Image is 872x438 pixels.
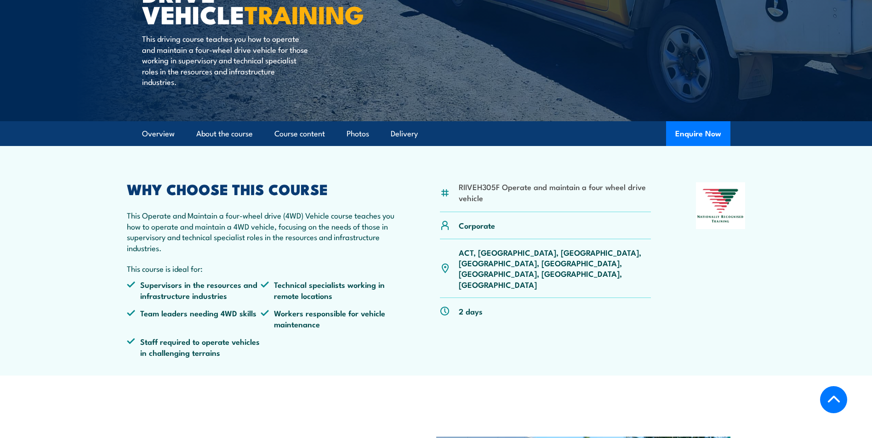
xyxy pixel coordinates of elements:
[459,181,651,203] li: RIIVEH305F Operate and maintain a four wheel drive vehicle
[142,33,310,87] p: This driving course teaches you how to operate and maintain a four-wheel drive vehicle for those ...
[347,122,369,146] a: Photos
[261,279,395,301] li: Technical specialists working in remote locations
[391,122,418,146] a: Delivery
[459,306,483,316] p: 2 days
[666,121,730,146] button: Enquire Now
[127,182,395,195] h2: WHY CHOOSE THIS COURSE
[142,122,175,146] a: Overview
[127,263,395,274] p: This course is ideal for:
[696,182,746,229] img: Nationally Recognised Training logo.
[274,122,325,146] a: Course content
[127,210,395,253] p: This Operate and Maintain a four-wheel drive (4WD) Vehicle course teaches you how to operate and ...
[459,220,495,230] p: Corporate
[196,122,253,146] a: About the course
[127,308,261,329] li: Team leaders needing 4WD skills
[261,308,395,329] li: Workers responsible for vehicle maintenance
[127,336,261,358] li: Staff required to operate vehicles in challenging terrains
[127,279,261,301] li: Supervisors in the resources and infrastructure industries
[459,247,651,290] p: ACT, [GEOGRAPHIC_DATA], [GEOGRAPHIC_DATA], [GEOGRAPHIC_DATA], [GEOGRAPHIC_DATA], [GEOGRAPHIC_DATA...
